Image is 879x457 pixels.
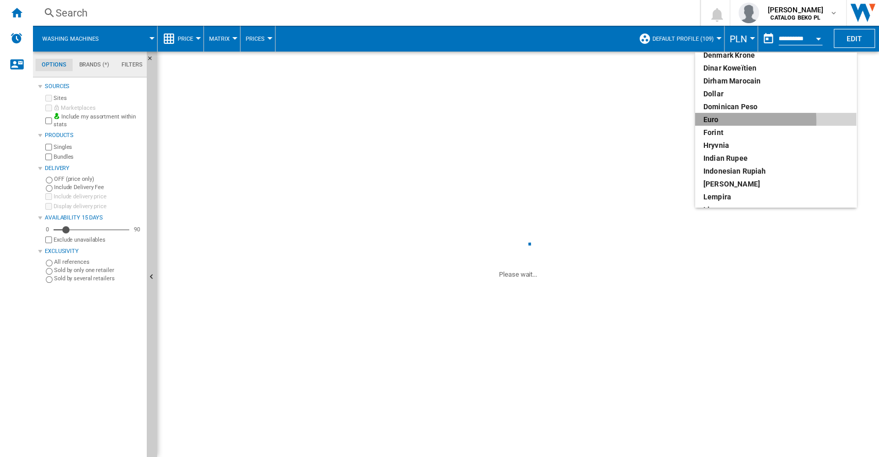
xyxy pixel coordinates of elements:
[703,50,848,60] div: Denmark Krone
[703,153,848,163] div: Indian rupee
[703,205,848,215] div: lira
[703,63,848,73] div: dinar koweïtien
[703,179,848,189] div: [PERSON_NAME]
[703,101,848,112] div: Dominican peso
[703,114,848,125] div: euro
[703,140,848,150] div: Hryvnia
[703,166,848,176] div: Indonesian Rupiah
[703,89,848,99] div: dollar
[703,76,848,86] div: dirham marocain
[703,127,848,138] div: Forint
[703,192,848,202] div: lempira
